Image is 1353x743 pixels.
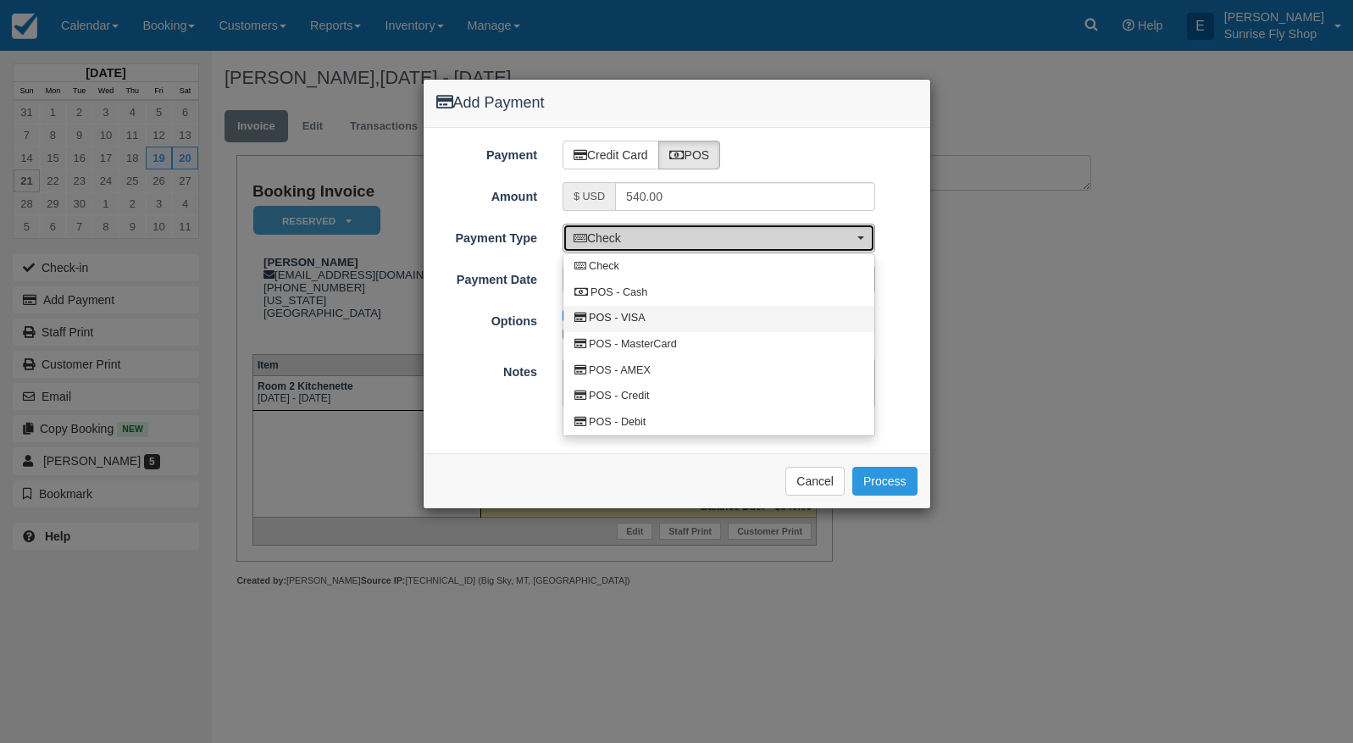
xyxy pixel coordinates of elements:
[424,224,551,247] label: Payment Type
[424,358,551,381] label: Notes
[615,182,875,211] input: Valid amount required.
[563,224,875,252] button: Check
[563,141,659,169] label: Credit Card
[424,182,551,206] label: Amount
[589,259,619,274] span: Check
[591,286,647,301] span: POS - Cash
[589,415,646,430] span: POS - Debit
[574,230,853,247] span: Check
[436,92,918,114] h4: Add Payment
[852,467,918,496] button: Process
[574,191,605,202] small: $ USD
[589,389,649,404] span: POS - Credit
[589,337,677,352] span: POS - MasterCard
[589,363,651,379] span: POS - AMEX
[424,265,551,289] label: Payment Date
[785,467,845,496] button: Cancel
[589,311,646,326] span: POS - VISA
[424,307,551,330] label: Options
[658,141,721,169] label: POS
[424,141,551,164] label: Payment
